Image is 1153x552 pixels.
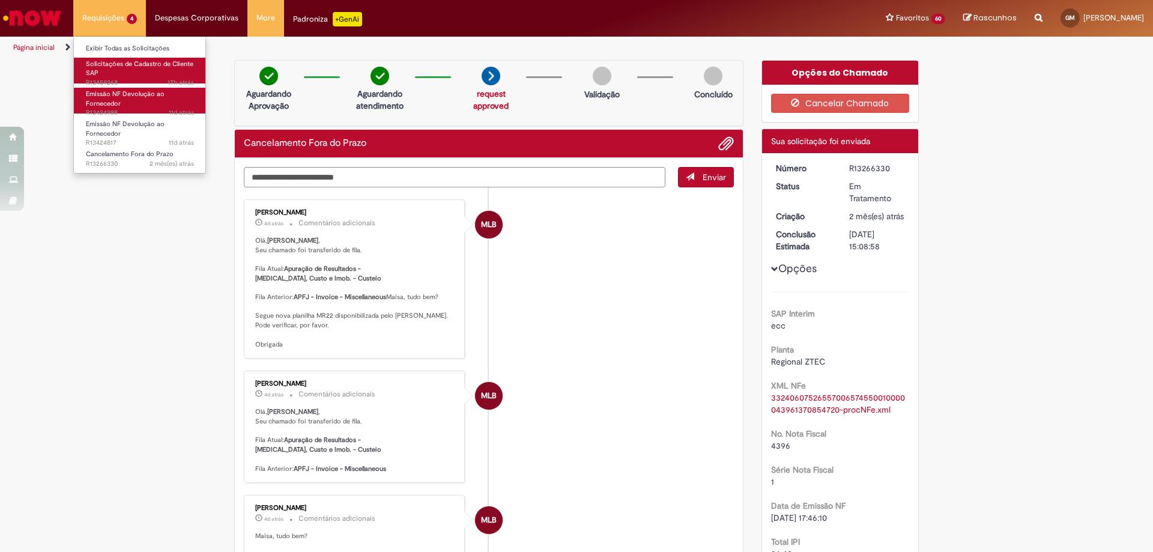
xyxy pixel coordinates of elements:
b: Data de Emissão NF [771,500,846,511]
div: Padroniza [293,12,362,26]
dt: Número [767,162,841,174]
time: 09/07/2025 08:06:20 [150,159,194,168]
a: Aberto R13266330 : Cancelamento Fora do Prazo [74,148,206,170]
b: SAP Interim [771,308,815,319]
span: Requisições [82,12,124,24]
textarea: Digite sua mensagem aqui... [244,167,665,187]
p: Aguardando Aprovação [240,88,298,112]
time: 25/08/2025 17:44:56 [264,391,283,398]
a: Aberto R13424988 : Emissão NF Devolução ao Fornecedor [74,88,206,114]
span: MLB [481,210,497,239]
b: Apuração de Resultados - [MEDICAL_DATA], Custo e Imob. - Custeio [255,435,381,454]
b: XML NFe [771,380,806,391]
a: Aberto R13424817 : Emissão NF Devolução ao Fornecedor [74,118,206,144]
img: check-circle-green.png [259,67,278,85]
div: Em Tratamento [849,180,905,204]
div: [DATE] 15:08:58 [849,228,905,252]
p: Concluído [694,88,733,100]
div: [PERSON_NAME] [255,505,455,512]
button: Cancelar Chamado [771,94,910,113]
span: 4d atrás [264,220,283,227]
span: 2 mês(es) atrás [150,159,194,168]
button: Enviar [678,167,734,187]
img: img-circle-grey.png [593,67,611,85]
small: Comentários adicionais [298,389,375,399]
span: 4396 [771,440,790,451]
b: Total IPI [771,536,800,547]
div: Opções do Chamado [762,61,919,85]
a: Aberto R13459268 : Solicitações de Cadastro de Cliente SAP [74,58,206,83]
span: 1 [771,476,774,487]
span: 4d atrás [264,515,283,523]
h2: Cancelamento Fora do Prazo Histórico de tíquete [244,138,366,149]
ul: Requisições [73,36,206,174]
b: APFJ - Invoice - Miscellaneous [294,293,386,302]
span: R13266330 [86,159,194,169]
b: APFJ - Invoice - Miscellaneous [294,464,386,473]
time: 09/07/2025 08:06:19 [849,211,904,222]
time: 28/08/2025 16:45:24 [168,78,194,87]
b: Série Nota Fiscal [771,464,834,475]
span: R13424817 [86,138,194,148]
span: Cancelamento Fora do Prazo [86,150,174,159]
span: ecc [771,320,785,331]
dt: Status [767,180,841,192]
span: 11d atrás [169,108,194,117]
div: R13266330 [849,162,905,174]
b: No. Nota Fiscal [771,428,826,439]
span: GM [1065,14,1075,22]
div: Marina Luzia Braccio [475,506,503,534]
span: MLB [481,506,497,535]
dt: Criação [767,210,841,222]
p: Olá, , Seu chamado foi transferido de fila. Fila Atual: Fila Anterior: Maisa, tudo bem? Segue nov... [255,236,455,349]
div: [PERSON_NAME] [255,380,455,387]
time: 18/08/2025 13:27:52 [169,138,194,147]
a: Página inicial [13,43,55,52]
span: Favoritos [896,12,929,24]
p: +GenAi [333,12,362,26]
span: MLB [481,381,497,410]
b: Planta [771,344,794,355]
b: Apuração de Resultados - [MEDICAL_DATA], Custo e Imob. - Custeio [255,264,381,283]
span: Emissão NF Devolução ao Fornecedor [86,120,165,138]
p: Aguardando atendimento [351,88,409,112]
span: Rascunhos [973,12,1017,23]
a: Exibir Todas as Solicitações [74,42,206,55]
span: Solicitações de Cadastro de Cliente SAP [86,59,193,78]
span: 4 [127,14,137,24]
p: Olá, , Seu chamado foi transferido de fila. Fila Atual: Fila Anterior: [255,407,455,473]
span: [PERSON_NAME] [1083,13,1144,23]
b: [PERSON_NAME] [267,236,318,245]
span: More [256,12,275,24]
span: Sua solicitação foi enviada [771,136,870,147]
img: arrow-next.png [482,67,500,85]
span: 4d atrás [264,391,283,398]
span: 17h atrás [168,78,194,87]
a: Download de 33240607526557006574550010000043961370854720-procNFe.xml [771,392,905,415]
span: 60 [931,14,945,24]
span: Emissão NF Devolução ao Fornecedor [86,89,165,108]
a: request approved [473,88,509,111]
img: img-circle-grey.png [704,67,722,85]
p: Validação [584,88,620,100]
span: Despesas Corporativas [155,12,238,24]
ul: Trilhas de página [9,37,760,59]
b: [PERSON_NAME] [267,407,318,416]
span: Regional ZTEC [771,356,825,367]
button: Adicionar anexos [718,136,734,151]
time: 25/08/2025 17:44:55 [264,515,283,523]
small: Comentários adicionais [298,514,375,524]
a: Rascunhos [963,13,1017,24]
time: 25/08/2025 17:44:56 [264,220,283,227]
div: Marina Luzia Braccio [475,382,503,410]
span: Enviar [703,172,726,183]
small: Comentários adicionais [298,218,375,228]
span: 11d atrás [169,138,194,147]
div: 09/07/2025 08:06:19 [849,210,905,222]
img: check-circle-green.png [371,67,389,85]
span: [DATE] 17:46:10 [771,512,827,523]
span: 2 mês(es) atrás [849,211,904,222]
span: R13424988 [86,108,194,118]
dt: Conclusão Estimada [767,228,841,252]
div: [PERSON_NAME] [255,209,455,216]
